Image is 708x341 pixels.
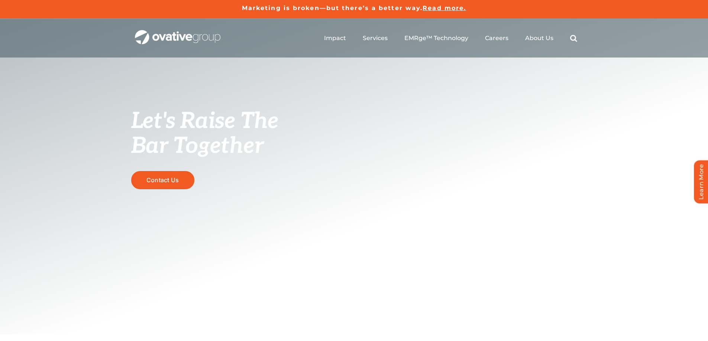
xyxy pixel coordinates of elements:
[324,35,346,42] a: Impact
[485,35,508,42] a: Careers
[423,4,466,12] a: Read more.
[363,35,388,42] a: Services
[135,29,220,36] a: OG_Full_horizontal_WHT
[242,4,423,12] a: Marketing is broken—but there’s a better way.
[131,108,279,135] span: Let's Raise The
[525,35,553,42] a: About Us
[146,177,179,184] span: Contact Us
[131,171,194,189] a: Contact Us
[131,133,264,160] span: Bar Together
[570,35,577,42] a: Search
[404,35,468,42] a: EMRge™ Technology
[324,26,577,50] nav: Menu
